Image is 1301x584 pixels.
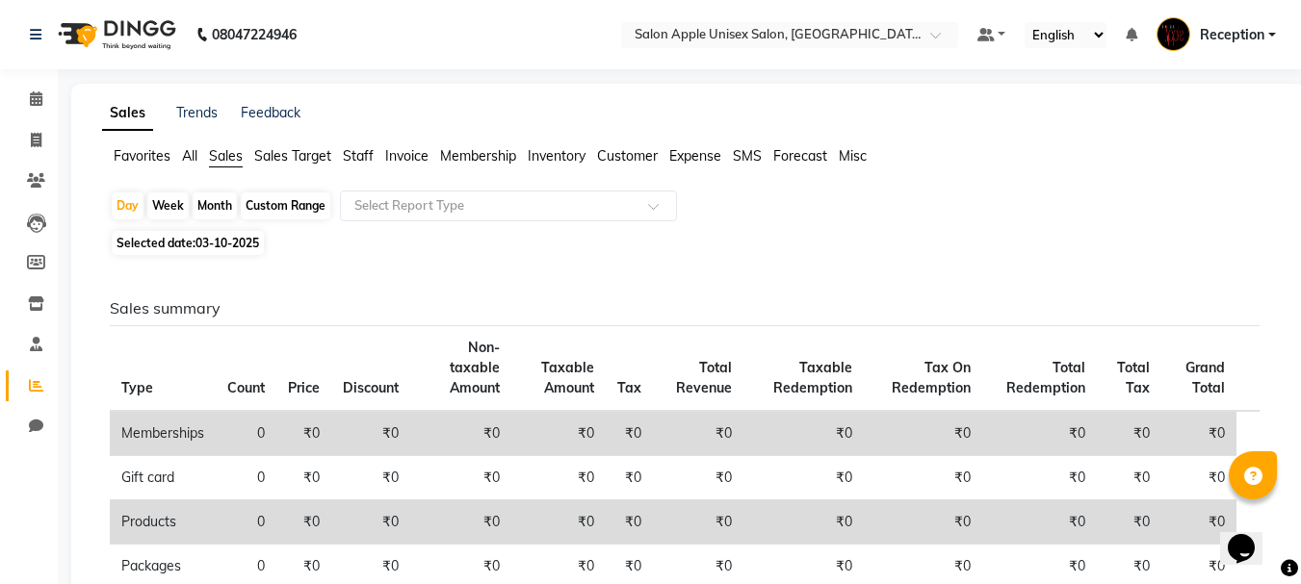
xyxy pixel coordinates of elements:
span: Inventory [528,147,585,165]
td: Products [110,500,216,545]
a: Sales [102,96,153,131]
td: ₹0 [653,500,743,545]
span: Count [227,379,265,396]
td: ₹0 [511,456,605,500]
td: ₹0 [276,500,331,545]
span: Invoice [385,147,429,165]
a: Trends [176,104,218,121]
iframe: chat widget [1220,507,1282,565]
td: Memberships [110,411,216,456]
td: ₹0 [864,411,982,456]
td: ₹0 [982,411,1096,456]
td: ₹0 [511,411,605,456]
td: ₹0 [606,456,653,500]
td: ₹0 [1161,411,1236,456]
td: ₹0 [743,456,864,500]
td: ₹0 [606,411,653,456]
a: Feedback [241,104,300,121]
span: SMS [733,147,762,165]
td: ₹0 [331,456,410,500]
span: Tax [617,379,641,396]
div: Day [112,192,143,219]
td: ₹0 [864,456,982,500]
td: ₹0 [1161,500,1236,545]
span: Favorites [114,147,170,165]
span: Total Revenue [676,359,732,396]
td: ₹0 [653,411,743,456]
td: ₹0 [1097,456,1162,500]
td: ₹0 [743,411,864,456]
td: ₹0 [410,411,511,456]
img: Reception [1157,17,1190,51]
span: All [182,147,197,165]
img: logo [49,8,181,62]
td: 0 [216,411,276,456]
td: 0 [216,456,276,500]
span: Sales Target [254,147,331,165]
td: ₹0 [1097,500,1162,545]
td: ₹0 [982,500,1096,545]
td: ₹0 [511,500,605,545]
span: 03-10-2025 [195,236,259,250]
td: ₹0 [653,456,743,500]
span: Reception [1200,25,1264,45]
td: ₹0 [982,456,1096,500]
span: Staff [343,147,374,165]
span: Membership [440,147,516,165]
span: Taxable Redemption [773,359,852,396]
span: Tax On Redemption [892,359,971,396]
span: Type [121,379,153,396]
span: Customer [597,147,658,165]
span: Non-taxable Amount [450,339,500,396]
div: Month [193,192,237,219]
td: ₹0 [276,411,331,456]
div: Custom Range [241,192,330,219]
span: Price [288,379,320,396]
span: Expense [669,147,721,165]
td: ₹0 [743,500,864,545]
td: 0 [216,500,276,545]
td: ₹0 [276,456,331,500]
td: Gift card [110,456,216,500]
span: Sales [209,147,243,165]
span: Misc [839,147,867,165]
div: Week [147,192,189,219]
b: 08047224946 [212,8,297,62]
span: Selected date: [112,231,264,255]
span: Forecast [773,147,827,165]
h6: Sales summary [110,299,1260,317]
span: Grand Total [1185,359,1225,396]
span: Taxable Amount [541,359,594,396]
td: ₹0 [410,456,511,500]
td: ₹0 [1161,456,1236,500]
td: ₹0 [864,500,982,545]
td: ₹0 [606,500,653,545]
span: Total Tax [1117,359,1150,396]
td: ₹0 [1097,411,1162,456]
td: ₹0 [410,500,511,545]
td: ₹0 [331,500,410,545]
span: Discount [343,379,399,396]
td: ₹0 [331,411,410,456]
